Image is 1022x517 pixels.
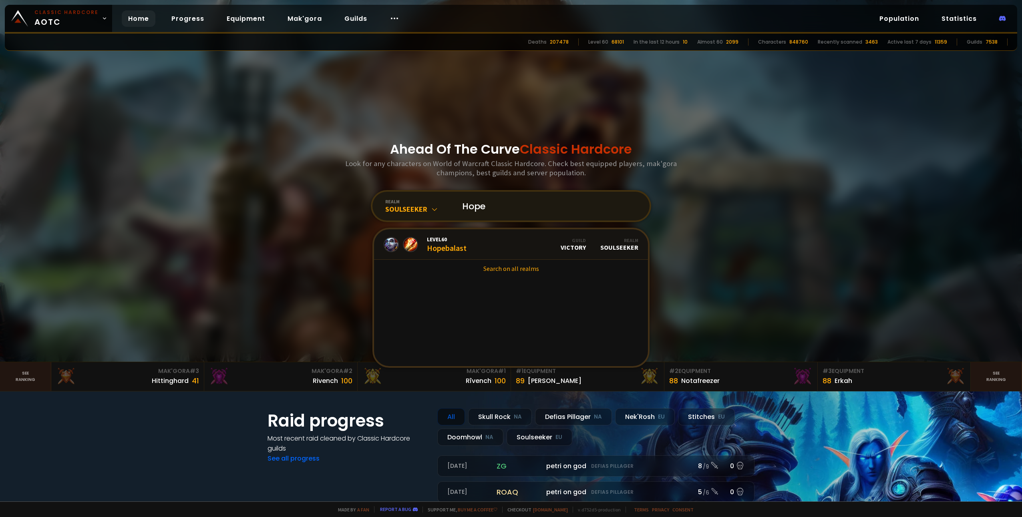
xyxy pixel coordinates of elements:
div: Equipment [516,367,659,375]
a: Population [873,10,925,27]
span: # 2 [343,367,352,375]
a: [DOMAIN_NAME] [533,507,568,513]
input: Search a character... [457,192,640,220]
a: Mak'gora [281,10,328,27]
div: 100 [341,375,352,386]
span: # 1 [516,367,523,375]
div: Level 60 [588,38,608,46]
div: Soulseeker [507,429,572,446]
div: Guilds [967,38,982,46]
div: 68101 [612,38,624,46]
span: # 1 [498,367,506,375]
small: EU [658,413,665,421]
div: realm [385,198,453,204]
div: Almost 60 [697,38,723,46]
a: Mak'Gora#1Rîvench100 [358,362,511,391]
div: Realm [600,237,638,243]
a: Seeranking [971,362,1022,391]
small: NA [594,413,602,421]
a: #1Equipment89[PERSON_NAME] [511,362,664,391]
a: Mak'Gora#2Rivench100 [204,362,358,391]
div: Active last 7 days [887,38,931,46]
h1: Ahead Of The Curve [390,140,632,159]
a: [DATE]zgpetri on godDefias Pillager8 /90 [437,455,754,477]
span: # 2 [669,367,678,375]
div: Stitches [678,408,735,425]
div: 100 [495,375,506,386]
a: Mak'Gora#3Hittinghard41 [51,362,205,391]
small: EU [718,413,725,421]
a: Progress [165,10,211,27]
div: Mak'Gora [362,367,506,375]
span: AOTC [34,9,99,28]
div: Deaths [528,38,547,46]
div: [PERSON_NAME] [528,376,581,386]
div: Mak'Gora [56,367,199,375]
div: Defias Pillager [535,408,612,425]
span: Checkout [502,507,568,513]
div: Nek'Rosh [615,408,675,425]
a: a fan [357,507,369,513]
a: Report a bug [380,506,411,512]
div: Characters [758,38,786,46]
a: Terms [634,507,649,513]
div: 207478 [550,38,569,46]
span: v. d752d5 - production [573,507,621,513]
a: #2Equipment88Notafreezer [664,362,818,391]
a: Classic HardcoreAOTC [5,5,112,32]
h4: Most recent raid cleaned by Classic Hardcore guilds [268,433,428,453]
div: 2099 [726,38,738,46]
div: Equipment [823,367,966,375]
div: Mak'Gora [209,367,352,375]
div: Victory [561,237,586,251]
span: Classic Hardcore [520,140,632,158]
div: Notafreezer [681,376,720,386]
div: 3463 [865,38,878,46]
span: Level 60 [427,236,467,243]
a: Statistics [935,10,983,27]
div: Soulseeker [385,204,453,214]
a: #3Equipment88Erkah [818,362,971,391]
a: Guilds [338,10,374,27]
span: Support me, [422,507,497,513]
div: 88 [823,375,831,386]
div: In the last 12 hours [634,38,680,46]
div: Guild [561,237,586,243]
a: [DATE]roaqpetri on godDefias Pillager5 /60 [437,481,754,503]
div: Soulseeker [600,237,638,251]
small: EU [555,433,562,441]
div: All [437,408,465,425]
div: 89 [516,375,525,386]
a: Buy me a coffee [458,507,497,513]
div: Erkah [835,376,852,386]
div: Recently scanned [818,38,862,46]
small: NA [485,433,493,441]
h1: Raid progress [268,408,428,433]
a: Equipment [220,10,272,27]
div: Equipment [669,367,813,375]
span: Made by [333,507,369,513]
h3: Look for any characters on World of Warcraft Classic Hardcore. Check best equipped players, mak'g... [342,159,680,177]
div: 848760 [789,38,808,46]
a: Consent [672,507,694,513]
a: Home [122,10,155,27]
div: Rivench [313,376,338,386]
small: Classic Hardcore [34,9,99,16]
a: Level60HopebalastGuildVictoryRealmSoulseeker [374,229,648,260]
div: 41 [192,375,199,386]
span: # 3 [190,367,199,375]
small: NA [514,413,522,421]
div: Skull Rock [468,408,532,425]
div: Doomhowl [437,429,503,446]
a: See all progress [268,454,320,463]
div: Hittinghard [152,376,189,386]
a: Search on all realms [374,260,648,277]
div: 10 [683,38,688,46]
a: Privacy [652,507,669,513]
div: 88 [669,375,678,386]
div: 7538 [986,38,998,46]
div: Hopebalast [427,236,467,253]
div: 11359 [935,38,947,46]
span: # 3 [823,367,832,375]
div: Rîvench [466,376,491,386]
